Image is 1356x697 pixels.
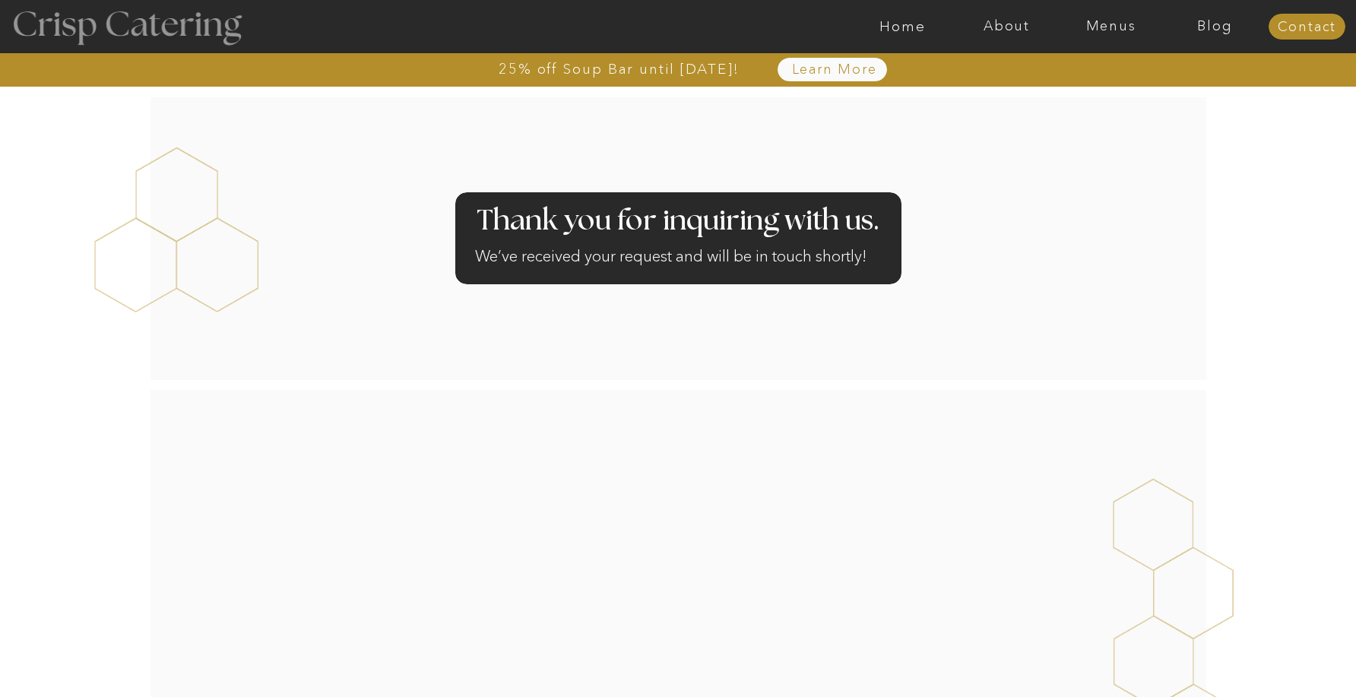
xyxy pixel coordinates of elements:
a: 25% off Soup Bar until [DATE]! [444,62,794,77]
a: About [955,19,1059,34]
a: Blog [1163,19,1267,34]
a: Learn More [756,62,912,78]
a: Home [851,19,955,34]
h2: We’ve received your request and will be in touch shortly! [475,245,881,274]
h2: Thank you for inquiring with us. [474,207,882,236]
a: Contact [1269,20,1345,35]
a: Menus [1059,19,1163,34]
